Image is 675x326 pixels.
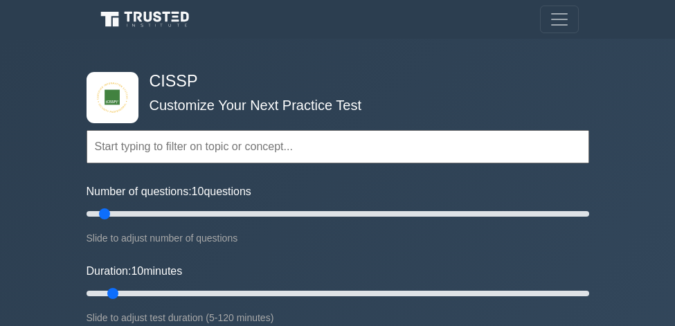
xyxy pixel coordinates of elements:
span: 10 [131,265,143,277]
span: 10 [192,185,204,197]
div: Slide to adjust test duration (5-120 minutes) [87,309,589,326]
button: Toggle navigation [540,6,579,33]
input: Start typing to filter on topic or concept... [87,130,589,163]
div: Slide to adjust number of questions [87,230,589,246]
h4: CISSP [144,72,521,91]
label: Duration: minutes [87,263,183,280]
label: Number of questions: questions [87,183,251,200]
